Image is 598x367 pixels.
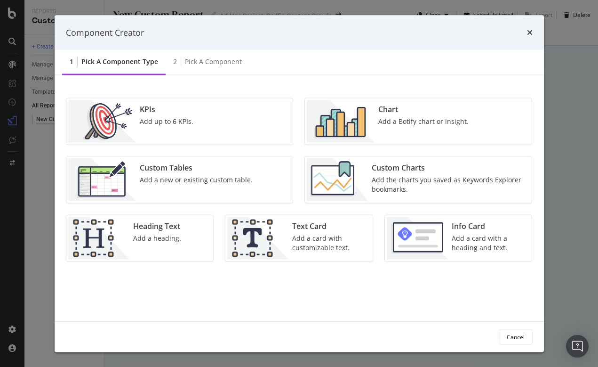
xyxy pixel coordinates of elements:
button: Cancel [499,329,533,344]
div: Pick a Component [185,57,242,66]
div: KPIs [140,104,193,115]
img: CzM_nd8v.png [68,159,136,201]
img: CtJ9-kHf.png [68,217,129,260]
img: __UUOcd1.png [68,100,136,143]
div: Add the charts you saved as Keywords Explorer bookmarks. [372,175,526,194]
div: Text Card [292,221,367,232]
img: BHjNRGjj.png [307,100,375,143]
div: Add a new or existing custom table. [140,175,253,185]
div: Cancel [507,333,525,341]
div: Add a card with customizable text. [292,234,367,253]
div: Heading Text [133,221,181,232]
div: Pick a Component type [81,57,158,66]
img: Chdk0Fza.png [307,159,368,201]
div: modal [55,15,544,352]
div: Add up to 6 KPIs. [140,117,193,126]
img: 9fcGIRyhgxRLRpur6FCk681sBQ4rDmX99LnU5EkywwAAAAAElFTkSuQmCC [387,217,448,260]
div: times [527,26,533,39]
div: Chart [378,104,469,115]
div: 1 [70,57,73,66]
div: Component Creator [66,26,144,39]
div: Info Card [452,221,526,232]
div: Add a Botify chart or insight. [378,117,469,126]
div: Add a card with a heading and text. [452,234,526,253]
div: Custom Tables [140,163,253,173]
div: 2 [173,57,177,66]
div: Open Intercom Messenger [566,335,589,358]
div: Add a heading. [133,234,181,243]
img: CIPqJSrR.png [227,217,288,260]
div: Custom Charts [372,163,526,173]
